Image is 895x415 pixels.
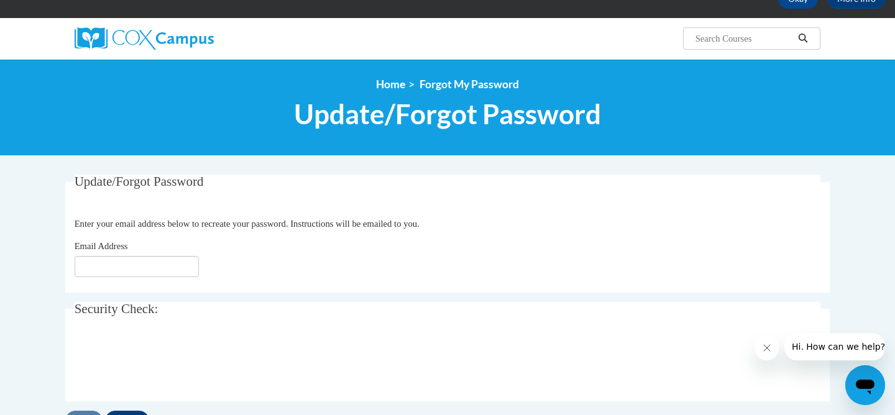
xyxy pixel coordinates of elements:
[845,365,885,405] iframe: Button to launch messaging window
[75,256,199,277] input: Email
[75,219,420,229] span: Enter your email address below to recreate your password. Instructions will be emailed to you.
[75,174,204,189] span: Update/Forgot Password
[784,333,885,360] iframe: Message from company
[75,337,264,386] iframe: reCAPTCHA
[75,27,311,50] a: Cox Campus
[75,301,158,316] span: Security Check:
[294,98,601,130] span: Update/Forgot Password
[75,241,128,251] span: Email Address
[694,31,794,46] input: Search Courses
[420,78,519,91] span: Forgot My Password
[755,335,779,360] iframe: Close message
[376,78,405,91] a: Home
[75,27,214,50] img: Cox Campus
[794,31,812,46] button: Search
